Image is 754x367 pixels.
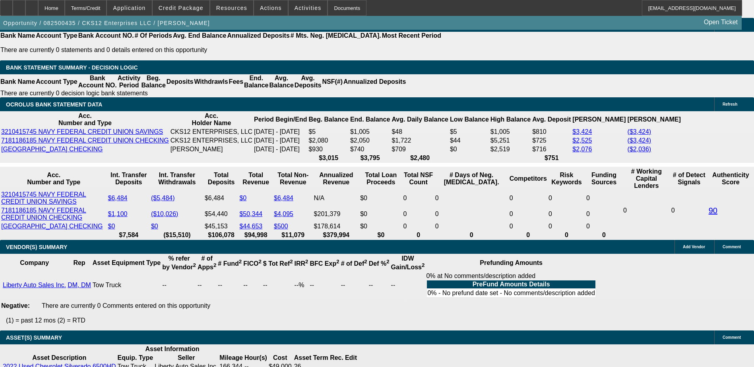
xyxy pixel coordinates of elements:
[671,191,707,230] td: 0
[628,137,651,144] a: ($3,424)
[194,74,228,89] th: Withdrawls
[204,191,238,206] td: $6,484
[572,112,626,127] th: [PERSON_NAME]
[350,112,390,127] th: End. Balance
[239,259,242,265] sup: 2
[254,137,307,145] td: [DATE] - [DATE]
[403,222,434,230] td: 0
[360,222,402,230] td: $0
[210,0,253,15] button: Resources
[369,260,390,267] b: Def %
[450,112,489,127] th: Low Balance
[350,154,390,162] th: $3,795
[92,272,161,298] td: Tow Truck
[341,260,367,267] b: # of Def
[683,245,705,249] span: Add Vendor
[310,260,339,267] b: BFC Exp
[708,168,753,190] th: Authenticity Score
[350,145,390,153] td: $740
[572,137,592,144] a: $2,525
[426,272,596,298] div: 0% at No comments/description added
[151,223,158,230] a: $0
[1,223,103,230] a: [GEOGRAPHIC_DATA] CHECKING
[273,231,313,239] th: $11,079
[490,137,531,145] td: $5,251
[490,128,531,136] td: $1,005
[308,112,349,127] th: Beg. Balance
[198,255,216,270] b: # of Apps
[391,145,449,153] td: $709
[509,222,547,230] td: 0
[490,145,531,153] td: $2,519
[243,260,262,267] b: FICO
[20,259,49,266] b: Company
[435,207,508,222] td: 0
[170,112,253,127] th: Acc. Holder Name
[403,191,434,206] td: 0
[314,223,359,230] div: $178,614
[360,207,402,222] td: $0
[308,145,349,153] td: $930
[345,354,357,362] th: Edit
[93,259,161,266] b: Asset Equipment Type
[213,262,216,268] sup: 2
[310,272,340,298] td: --
[391,112,449,127] th: Avg. Daily Balance
[586,191,622,206] td: 0
[243,272,262,298] td: --
[78,74,117,89] th: Bank Account NO.
[391,255,425,270] b: IDW Gain/Loss
[258,259,261,265] sup: 2
[391,137,449,145] td: $1,722
[314,191,359,206] td: N/A
[151,211,178,217] a: ($10,026)
[314,211,359,218] div: $201,379
[509,168,547,190] th: Competitors
[170,145,253,153] td: [PERSON_NAME]
[35,32,78,40] th: Account Type
[294,354,344,362] th: Asset Term Recommendation
[1,302,30,309] b: Negative:
[269,74,294,89] th: Avg. Balance
[273,354,287,361] b: Cost
[509,191,547,206] td: 0
[3,20,210,26] span: Opportunity / 082500435 / CKS12 Enterprises LLC / [PERSON_NAME]
[274,195,293,201] a: $6,484
[294,272,309,298] td: --%
[197,272,217,298] td: --
[162,255,196,270] b: % refer by Vendor
[108,231,150,239] th: $7,584
[450,128,489,136] td: $5
[322,74,343,89] th: NSF(#)
[314,168,359,190] th: Annualized Revenue
[6,334,62,341] span: ASSET(S) SUMMARY
[308,128,349,136] td: $5
[548,222,585,230] td: 0
[586,168,622,190] th: Funding Sources
[343,74,406,89] th: Annualized Deposits
[134,32,173,40] th: # Of Periods
[403,168,434,190] th: Sum of the Total NSF Count and Total Overdraft Fee Count from Ocrolus
[450,137,489,145] td: $44
[532,145,571,153] td: $716
[107,0,151,15] button: Application
[623,207,627,214] span: 0
[204,168,238,190] th: Total Deposits
[548,168,585,190] th: Risk Keywords
[509,207,547,222] td: 0
[435,191,508,206] td: 0
[254,112,307,127] th: Period Begin/End
[391,272,425,298] td: --
[35,74,78,89] th: Account Type
[113,5,145,11] span: Application
[403,207,434,222] td: 0
[350,128,390,136] td: $1,005
[308,137,349,145] td: $2,080
[162,272,196,298] td: --
[360,168,402,190] th: Total Loan Proceeds
[239,211,262,217] a: $50,344
[244,74,269,89] th: End. Balance
[671,168,707,190] th: # of Detect Signals
[360,191,402,206] td: $0
[153,0,209,15] button: Credit Package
